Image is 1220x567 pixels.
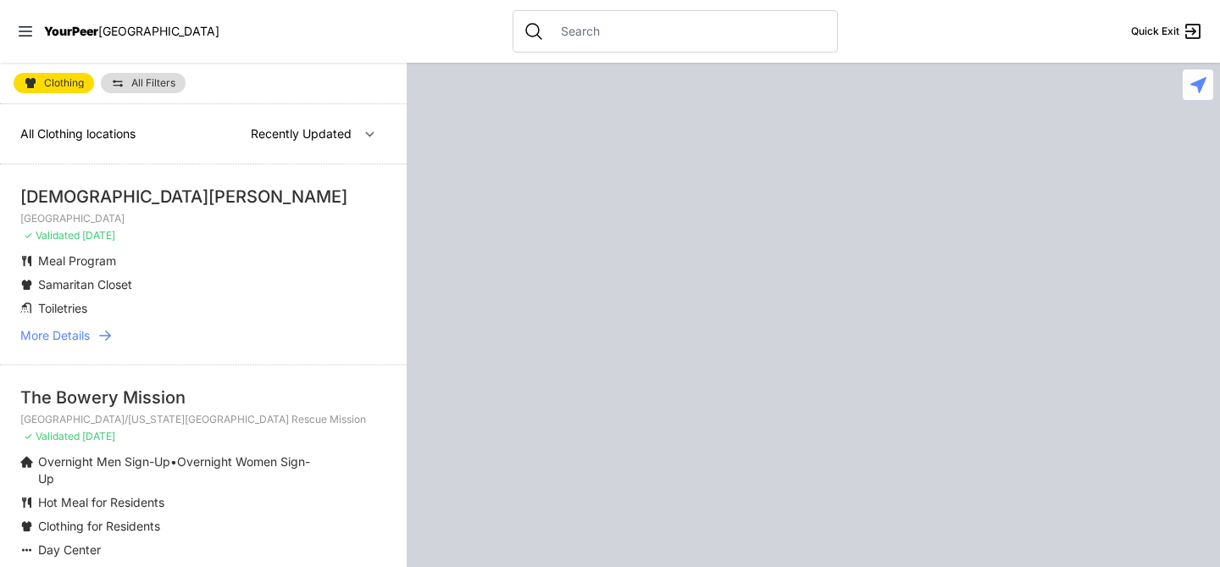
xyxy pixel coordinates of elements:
span: Samaritan Closet [38,277,132,292]
span: [DATE] [82,229,115,242]
a: YourPeer[GEOGRAPHIC_DATA] [44,26,219,36]
a: All Filters [101,73,186,93]
span: Quick Exit [1131,25,1179,38]
span: Hot Meal for Residents [38,495,164,509]
span: Clothing for Residents [38,519,160,533]
div: The Bowery Mission [20,386,386,409]
div: [DEMOGRAPHIC_DATA][PERSON_NAME] [20,185,386,208]
a: Clothing [14,73,94,93]
span: ✓ Validated [24,430,80,442]
span: YourPeer [44,24,98,38]
a: More Details [20,327,386,344]
span: [GEOGRAPHIC_DATA] [98,24,219,38]
span: All Filters [131,78,175,88]
p: [GEOGRAPHIC_DATA] [20,212,386,225]
span: All Clothing locations [20,126,136,141]
input: Search [551,23,827,40]
span: ✓ Validated [24,229,80,242]
span: Overnight Men Sign-Up [38,454,170,469]
a: Quick Exit [1131,21,1203,42]
span: Toiletries [38,301,87,315]
p: [GEOGRAPHIC_DATA]/[US_STATE][GEOGRAPHIC_DATA] Rescue Mission [20,413,386,426]
span: Clothing [44,78,84,88]
span: [DATE] [82,430,115,442]
span: More Details [20,327,90,344]
span: Meal Program [38,253,116,268]
span: • [170,454,177,469]
span: Day Center [38,542,101,557]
